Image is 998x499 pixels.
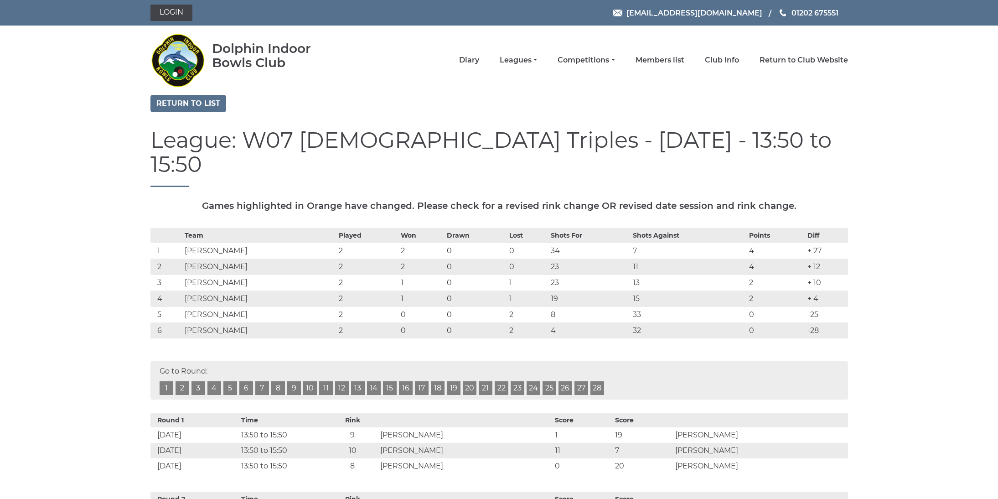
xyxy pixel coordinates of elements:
[150,259,183,275] td: 2
[176,381,189,395] a: 2
[511,381,524,395] a: 23
[613,458,673,474] td: 20
[150,5,192,21] a: Login
[747,259,805,275] td: 4
[548,259,631,275] td: 23
[558,55,615,65] a: Competitions
[336,322,399,338] td: 2
[626,8,762,17] span: [EMAIL_ADDRESS][DOMAIN_NAME]
[553,443,613,458] td: 11
[336,307,399,322] td: 2
[150,201,848,211] h5: Games highlighted in Orange have changed. Please check for a revised rink change OR revised date ...
[705,55,739,65] a: Club Info
[150,307,183,322] td: 5
[791,8,838,17] span: 01202 675551
[747,291,805,307] td: 2
[495,381,508,395] a: 22
[336,291,399,307] td: 2
[613,413,673,427] th: Score
[805,259,848,275] td: + 12
[182,243,336,259] td: [PERSON_NAME]
[507,259,548,275] td: 0
[445,259,507,275] td: 0
[590,381,604,395] a: 28
[207,381,221,395] a: 4
[527,381,540,395] a: 24
[805,322,848,338] td: -28
[673,458,848,474] td: [PERSON_NAME]
[613,427,673,443] td: 19
[507,275,548,291] td: 1
[445,275,507,291] td: 0
[548,291,631,307] td: 19
[336,243,399,259] td: 2
[673,427,848,443] td: [PERSON_NAME]
[553,427,613,443] td: 1
[327,443,378,458] td: 10
[507,291,548,307] td: 1
[459,55,479,65] a: Diary
[747,307,805,322] td: 0
[631,275,747,291] td: 13
[303,381,317,395] a: 10
[548,322,631,338] td: 4
[351,381,365,395] a: 13
[182,291,336,307] td: [PERSON_NAME]
[631,259,747,275] td: 11
[631,228,747,243] th: Shots Against
[543,381,556,395] a: 25
[150,291,183,307] td: 4
[150,458,239,474] td: [DATE]
[613,7,762,19] a: Email [EMAIL_ADDRESS][DOMAIN_NAME]
[553,413,613,427] th: Score
[805,291,848,307] td: + 4
[398,259,444,275] td: 2
[239,443,327,458] td: 13:50 to 15:50
[415,381,429,395] a: 17
[398,307,444,322] td: 0
[445,291,507,307] td: 0
[378,458,553,474] td: [PERSON_NAME]
[182,259,336,275] td: [PERSON_NAME]
[500,55,537,65] a: Leagues
[327,427,378,443] td: 9
[150,28,205,92] img: Dolphin Indoor Bowls Club
[287,381,301,395] a: 9
[239,381,253,395] a: 6
[150,243,183,259] td: 1
[160,381,173,395] a: 1
[805,275,848,291] td: + 10
[463,381,476,395] a: 20
[548,307,631,322] td: 8
[780,9,786,16] img: Phone us
[631,243,747,259] td: 7
[747,275,805,291] td: 2
[398,228,444,243] th: Won
[150,95,226,112] a: Return to list
[558,381,572,395] a: 26
[631,307,747,322] td: 33
[335,381,349,395] a: 12
[150,413,239,427] th: Round 1
[336,275,399,291] td: 2
[150,275,183,291] td: 3
[613,10,622,16] img: Email
[239,427,327,443] td: 13:50 to 15:50
[319,381,333,395] a: 11
[805,307,848,322] td: -25
[574,381,588,395] a: 27
[398,243,444,259] td: 2
[182,228,336,243] th: Team
[367,381,381,395] a: 14
[150,128,848,187] h1: League: W07 [DEMOGRAPHIC_DATA] Triples - [DATE] - 13:50 to 15:50
[431,381,445,395] a: 18
[182,275,336,291] td: [PERSON_NAME]
[479,381,492,395] a: 21
[399,381,413,395] a: 16
[398,275,444,291] td: 1
[398,322,444,338] td: 0
[398,291,444,307] td: 1
[447,381,460,395] a: 19
[445,322,507,338] td: 0
[150,443,239,458] td: [DATE]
